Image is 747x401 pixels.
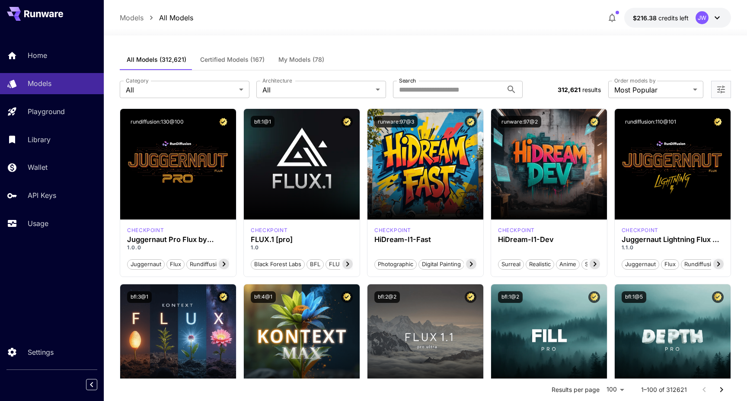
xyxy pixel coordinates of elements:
[307,260,323,269] span: BFL
[126,85,236,95] span: All
[262,77,292,84] label: Architecture
[28,190,56,200] p: API Keys
[418,258,464,270] button: Digital Painting
[251,226,287,234] p: checkpoint
[399,77,416,84] label: Search
[658,14,689,22] span: credits left
[306,258,324,270] button: BFL
[166,258,185,270] button: flux
[28,347,54,357] p: Settings
[127,226,164,234] div: FLUX.1 D
[374,226,411,234] p: checkpoint
[28,218,48,229] p: Usage
[681,258,721,270] button: rundiffusion
[127,236,229,244] h3: Juggernaut Pro Flux by RunDiffusion
[120,13,144,23] a: Models
[582,260,609,269] span: Stylized
[326,260,365,269] span: FLUX.1 [pro]
[251,236,353,244] h3: FLUX.1 [pro]
[622,236,724,244] h3: Juggernaut Lightning Flux by RunDiffusion
[498,116,541,127] button: runware:97@2
[614,85,690,95] span: Most Popular
[556,258,580,270] button: Anime
[251,258,305,270] button: Black Forest Labs
[120,13,193,23] nav: breadcrumb
[217,291,229,303] button: Certified Model – Vetted for best performance and includes a commercial license.
[498,226,535,234] div: HiDream Dev
[624,8,731,28] button: $216.38499JW
[558,86,581,93] span: 312,621
[641,385,687,394] p: 1–100 of 312621
[200,56,265,64] span: Certified Models (167)
[633,13,689,22] div: $216.38499
[217,116,229,127] button: Certified Model – Vetted for best performance and includes a commercial license.
[713,381,730,398] button: Go to next page
[251,260,304,269] span: Black Forest Labs
[498,291,523,303] button: bfl:1@2
[622,226,658,234] div: FLUX.1 D
[622,291,646,303] button: bfl:1@5
[127,244,229,251] p: 1.0.0
[681,260,721,269] span: rundiffusion
[552,385,600,394] p: Results per page
[127,56,186,64] span: All Models (312,621)
[633,14,658,22] span: $216.38
[262,85,372,95] span: All
[374,291,400,303] button: bfl:2@2
[375,260,416,269] span: Photographic
[127,258,165,270] button: juggernaut
[588,116,600,127] button: Certified Model – Vetted for best performance and includes a commercial license.
[498,258,524,270] button: Surreal
[326,258,366,270] button: FLUX.1 [pro]
[556,260,579,269] span: Anime
[622,260,659,269] span: juggernaut
[278,56,324,64] span: My Models (78)
[712,291,724,303] button: Certified Model – Vetted for best performance and includes a commercial license.
[712,116,724,127] button: Certified Model – Vetted for best performance and includes a commercial license.
[622,116,680,127] button: rundiffusion:110@101
[28,78,51,89] p: Models
[341,116,353,127] button: Certified Model – Vetted for best performance and includes a commercial license.
[526,258,554,270] button: Realistic
[374,258,417,270] button: Photographic
[28,50,47,60] p: Home
[603,383,627,396] div: 100
[167,260,184,269] span: flux
[28,162,48,172] p: Wallet
[28,134,51,145] p: Library
[622,226,658,234] p: checkpoint
[127,291,152,303] button: bfl:3@1
[374,236,476,244] h3: HiDream-I1-Fast
[93,377,104,392] div: Collapse sidebar
[622,258,659,270] button: juggernaut
[341,291,353,303] button: Certified Model – Vetted for best performance and includes a commercial license.
[622,244,724,251] p: 1.1.0
[126,77,149,84] label: Category
[498,236,600,244] h3: HiDream-I1-Dev
[159,13,193,23] a: All Models
[28,106,65,117] p: Playground
[127,226,164,234] p: checkpoint
[614,77,655,84] label: Order models by
[588,291,600,303] button: Certified Model – Vetted for best performance and includes a commercial license.
[661,260,679,269] span: flux
[187,260,227,269] span: rundiffusion
[661,258,679,270] button: flux
[465,291,476,303] button: Certified Model – Vetted for best performance and includes a commercial license.
[581,258,609,270] button: Stylized
[251,291,276,303] button: bfl:4@1
[696,11,709,24] div: JW
[251,244,353,251] p: 1.0
[498,260,524,269] span: Surreal
[498,226,535,234] p: checkpoint
[419,260,464,269] span: Digital Painting
[526,260,554,269] span: Realistic
[374,226,411,234] div: HiDream Fast
[186,258,227,270] button: rundiffusion
[582,86,601,93] span: results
